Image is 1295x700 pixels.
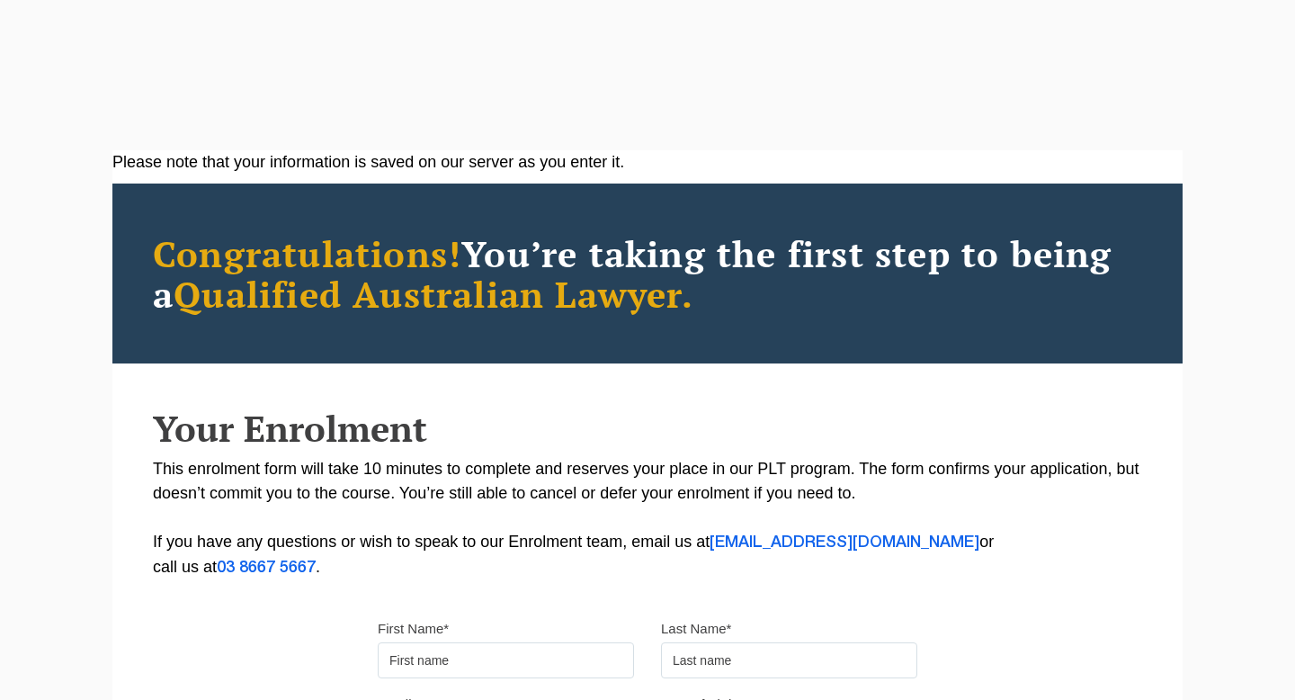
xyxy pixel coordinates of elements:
[378,642,634,678] input: First name
[153,229,461,277] span: Congratulations!
[174,270,693,318] span: Qualified Australian Lawyer.
[378,620,449,638] label: First Name*
[661,620,731,638] label: Last Name*
[710,535,979,550] a: [EMAIL_ADDRESS][DOMAIN_NAME]
[153,408,1142,448] h2: Your Enrolment
[217,561,316,575] a: 03 8667 5667
[153,457,1142,580] p: This enrolment form will take 10 minutes to complete and reserves your place in our PLT program. ...
[153,233,1142,314] h2: You’re taking the first step to being a
[112,150,1183,175] div: Please note that your information is saved on our server as you enter it.
[661,642,917,678] input: Last name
